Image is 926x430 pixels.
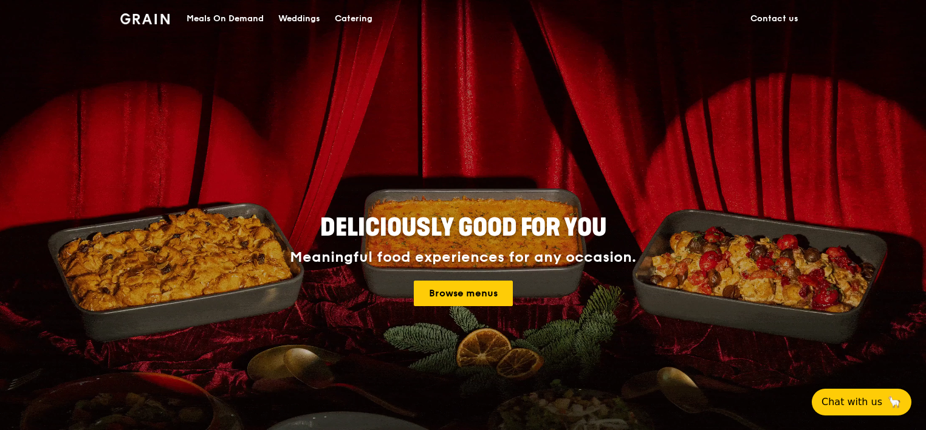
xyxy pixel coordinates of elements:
a: Weddings [271,1,328,37]
div: Catering [335,1,372,37]
a: Contact us [743,1,806,37]
span: Chat with us [821,395,882,409]
span: Deliciously good for you [320,213,606,242]
img: Grain [120,13,170,24]
div: Meaningful food experiences for any occasion. [244,249,682,266]
div: Weddings [278,1,320,37]
a: Catering [328,1,380,37]
a: Browse menus [414,281,513,306]
span: 🦙 [887,395,902,409]
div: Meals On Demand [187,1,264,37]
button: Chat with us🦙 [812,389,911,415]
